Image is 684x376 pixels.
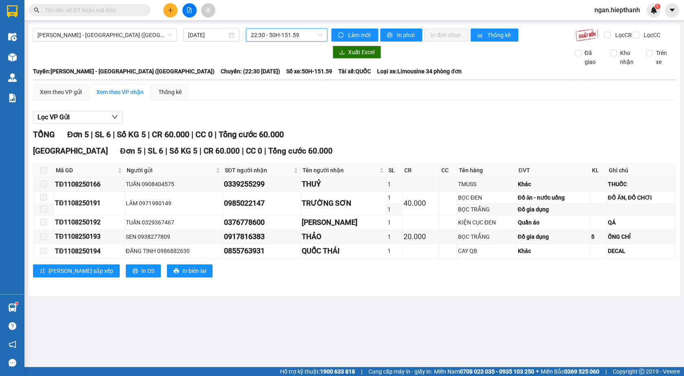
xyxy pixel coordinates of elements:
div: CAY QB [458,246,515,255]
div: 0855763931 [224,245,299,257]
span: Miền Nam [434,367,534,376]
span: Loại xe: Limousine 34 phòng đơn [377,67,462,76]
div: 1 [388,180,401,189]
span: copyright [639,369,645,374]
span: Tổng cước 60.000 [268,146,333,156]
span: SĐT người nhận [225,166,292,175]
span: | [361,367,362,376]
img: solution-icon [8,94,17,102]
span: Chuyến: (22:30 [DATE]) [221,67,280,76]
td: QUỐC THÁI [300,244,386,258]
span: | [242,146,244,156]
span: Đơn 5 [120,146,142,156]
span: download [339,49,345,56]
span: aim [205,7,211,13]
td: 0985022147 [223,192,300,215]
span: Cung cấp máy in - giấy in: [368,367,432,376]
span: Xuất Excel [348,48,375,57]
span: 22:30 - 50H-151.59 [251,29,322,41]
td: TĐ1108250166 [54,177,125,191]
div: TĐ1108250194 [55,246,123,256]
div: 40.000 [403,198,438,209]
div: ỐNG CHỈ [608,232,674,241]
div: ĐỒ ĂN, ĐỒ CHƠI [608,193,674,202]
span: sync [338,32,345,39]
button: plus [163,3,178,18]
img: warehouse-icon [8,303,17,312]
img: 9k= [575,29,598,42]
span: Đơn 5 [67,130,89,139]
div: 1 [388,205,401,214]
span: ngan.hiepthanh [588,5,647,15]
span: CR 60.000 [152,130,189,139]
span: Hỗ trợ kỹ thuật: [280,367,355,376]
div: TUẤN 0329367467 [126,218,221,227]
div: Đồ gia dụng [518,205,588,214]
span: | [215,130,217,139]
div: BỌC TRẮNG [458,205,515,214]
div: Đồ ăn - nước uống [518,193,588,202]
span: down [112,114,118,120]
div: LÂM 0971980149 [126,199,221,208]
sup: 1 [15,302,18,305]
span: Đã giao [581,48,605,66]
span: | [264,146,266,156]
img: warehouse-icon [8,33,17,41]
span: message [9,359,16,367]
button: printerIn biên lai [167,264,213,277]
button: downloadXuất Excel [333,46,381,59]
div: TĐ1108250191 [55,198,123,208]
div: Xem theo VP nhận [96,88,144,97]
span: | [191,130,193,139]
td: NGỌC THẢO [300,215,386,230]
div: 1 [388,193,401,202]
div: BỌC ĐEN [458,193,515,202]
span: sort-ascending [39,268,45,275]
th: Ghi chú [607,164,675,177]
span: Trên xe [653,48,676,66]
sup: 1 [655,4,660,9]
span: file-add [186,7,192,13]
img: warehouse-icon [8,73,17,82]
b: Tuyến: [PERSON_NAME] - [GEOGRAPHIC_DATA] ([GEOGRAPHIC_DATA]) [33,68,215,75]
span: | [199,146,202,156]
td: TĐ1108250194 [54,244,125,258]
span: caret-down [669,7,676,14]
span: | [165,146,167,156]
div: Quần áo [518,218,588,227]
span: CR 60.000 [204,146,240,156]
span: In biên lai [182,266,206,275]
span: SL 6 [148,146,163,156]
span: ⚪️ [536,370,539,373]
span: search [34,7,39,13]
div: BỌC TRẮNG [458,232,515,241]
span: SL 6 [95,130,111,139]
div: KIỆN CỤC ĐEN [458,218,515,227]
span: printer [173,268,179,275]
div: TRƯỜNG SƠN [302,198,385,209]
input: 11/08/2025 [188,31,227,40]
span: Thống kê [487,31,512,40]
div: Đồ gia dụng [518,232,588,241]
span: [GEOGRAPHIC_DATA] [33,146,108,156]
span: Lọc VP Gửi [37,112,70,122]
span: Kho nhận [617,48,640,66]
div: ĐĂNG TỊNH 0986882630 [126,246,221,255]
div: 1 [388,246,401,255]
div: 0985022147 [224,198,299,209]
th: Tên hàng [457,164,517,177]
div: 5 [591,232,605,241]
span: bar-chart [477,32,484,39]
div: Xem theo VP gửi [40,88,82,97]
div: Thống kê [158,88,182,97]
img: warehouse-icon [8,53,17,62]
span: Mã GD [56,166,116,175]
span: Lọc CC [640,31,662,40]
span: Người gửi [127,166,214,175]
button: sort-ascending[PERSON_NAME] sắp xếp [33,264,120,277]
div: 0339255299 [224,178,299,190]
span: plus [168,7,173,13]
td: 0376778600 [223,215,300,230]
th: CR [402,164,439,177]
td: TĐ1108250193 [54,230,125,244]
